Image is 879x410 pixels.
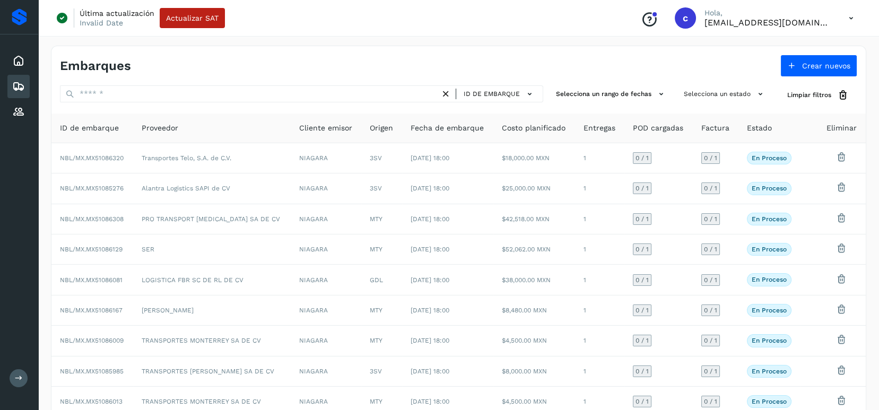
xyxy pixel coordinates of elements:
td: 1 [575,356,624,387]
span: [DATE] 18:00 [411,307,449,314]
button: Actualizar SAT [160,8,225,28]
span: 0 / 1 [636,368,649,374]
span: NBL/MX.MX51085276 [60,185,124,192]
span: [DATE] 18:00 [411,398,449,405]
td: $18,000.00 MXN [493,143,575,173]
p: En proceso [752,246,787,253]
span: 0 / 1 [704,307,717,313]
span: 0 / 1 [704,277,717,283]
td: 1 [575,234,624,265]
span: [DATE] 18:00 [411,215,449,223]
td: TRANSPORTES [PERSON_NAME] SA DE CV [133,356,291,387]
span: 0 / 1 [704,155,717,161]
p: Invalid Date [80,18,123,28]
span: Eliminar [826,123,857,134]
td: SER [133,234,291,265]
td: NIAGARA [291,143,362,173]
span: [DATE] 18:00 [411,276,449,284]
span: Limpiar filtros [787,90,831,100]
button: Selecciona un estado [680,85,770,103]
p: En proceso [752,368,787,375]
td: TRANSPORTES MONTERREY SA DE CV [133,326,291,356]
span: NBL/MX.MX51086009 [60,337,124,344]
span: NBL/MX.MX51086167 [60,307,123,314]
td: $25,000.00 MXN [493,173,575,204]
span: 0 / 1 [704,337,717,344]
td: 3SV [361,143,402,173]
span: 0 / 1 [704,368,717,374]
td: $8,480.00 MXN [493,295,575,326]
td: NIAGARA [291,265,362,295]
span: Factura [701,123,729,134]
span: Entregas [584,123,615,134]
td: $42,518.00 MXN [493,204,575,234]
span: NBL/MX.MX51085985 [60,368,124,375]
span: 0 / 1 [704,216,717,222]
span: [DATE] 18:00 [411,337,449,344]
span: 0 / 1 [636,307,649,313]
span: [DATE] 18:00 [411,368,449,375]
span: Costo planificado [502,123,565,134]
td: 1 [575,265,624,295]
p: En proceso [752,215,787,223]
button: ID de embarque [460,86,538,102]
td: Transportes Telo, S.A. de C.V. [133,143,291,173]
span: 0 / 1 [704,185,717,191]
button: Crear nuevos [780,55,857,77]
td: 1 [575,173,624,204]
span: NBL/MX.MX51086129 [60,246,123,253]
span: NBL/MX.MX51086013 [60,398,123,405]
td: 3SV [361,356,402,387]
span: 0 / 1 [636,398,649,405]
div: Embarques [7,75,30,98]
span: 0 / 1 [636,216,649,222]
td: MTY [361,234,402,265]
p: cavila@niagarawater.com [704,18,832,28]
p: Hola, [704,8,832,18]
td: Alantra Logistics SAPI de CV [133,173,291,204]
td: NIAGARA [291,295,362,326]
span: 0 / 1 [636,277,649,283]
span: NBL/MX.MX51086081 [60,276,123,284]
span: 0 / 1 [636,155,649,161]
span: NBL/MX.MX51086320 [60,154,124,162]
span: ID de embarque [60,123,119,134]
span: 0 / 1 [636,185,649,191]
td: NIAGARA [291,173,362,204]
span: 0 / 1 [636,246,649,252]
td: 3SV [361,173,402,204]
td: 1 [575,326,624,356]
span: Cliente emisor [299,123,352,134]
td: [PERSON_NAME] [133,295,291,326]
span: [DATE] 18:00 [411,246,449,253]
td: NIAGARA [291,234,362,265]
td: $38,000.00 MXN [493,265,575,295]
p: Última actualización [80,8,154,18]
td: 1 [575,204,624,234]
span: [DATE] 18:00 [411,154,449,162]
td: MTY [361,326,402,356]
span: ID de embarque [464,89,520,99]
span: POD cargadas [633,123,683,134]
td: 1 [575,295,624,326]
p: En proceso [752,185,787,192]
p: En proceso [752,154,787,162]
td: $4,500.00 MXN [493,326,575,356]
span: Estado [747,123,772,134]
td: LOGISTICA FBR SC DE RL DE CV [133,265,291,295]
button: Selecciona un rango de fechas [552,85,671,103]
span: Fecha de embarque [411,123,484,134]
td: MTY [361,295,402,326]
td: PRO TRANSPORT [MEDICAL_DATA] SA DE CV [133,204,291,234]
p: En proceso [752,398,787,405]
p: En proceso [752,337,787,344]
td: $52,062.00 MXN [493,234,575,265]
span: 0 / 1 [704,398,717,405]
td: NIAGARA [291,356,362,387]
button: Limpiar filtros [779,85,857,105]
div: Inicio [7,49,30,73]
div: Proveedores [7,100,30,124]
p: En proceso [752,276,787,283]
span: NBL/MX.MX51086308 [60,215,124,223]
td: NIAGARA [291,204,362,234]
